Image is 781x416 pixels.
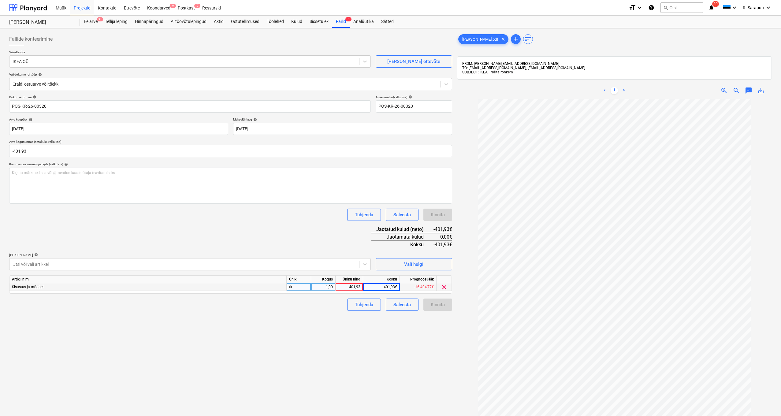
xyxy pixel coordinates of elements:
a: Alltöövõtulepingud [167,16,210,28]
span: clear [500,35,507,43]
span: sort [524,35,532,43]
div: Salvesta [393,211,411,219]
div: 0,00€ [433,233,452,241]
div: Prognoosijääk [400,276,437,283]
span: Sisustus ja mööbel [12,285,43,289]
div: -401,93€ [433,241,452,248]
span: help [252,118,257,121]
div: -16 404,77€ [400,283,437,291]
span: search [663,5,668,10]
span: ... [488,70,513,74]
div: Ühiku hind [336,276,363,283]
span: chat [745,87,752,94]
span: 9 [194,4,200,8]
i: keyboard_arrow_down [731,4,738,11]
a: Previous page [601,87,608,94]
button: Salvesta [386,209,418,221]
input: Arve number [376,100,452,113]
div: Vali hulgi [404,260,423,268]
i: format_size [629,4,636,11]
input: Tähtaega pole määratud [233,123,452,135]
a: Sätted [377,16,397,28]
a: Tellija leping [101,16,131,28]
a: Next page [620,87,628,94]
a: Hinnapäringud [131,16,167,28]
span: zoom_in [720,87,728,94]
div: Arve kuupäev [9,117,228,121]
div: -401,93€ [363,283,400,291]
div: Vali dokumendi tüüp [9,72,452,76]
div: Arve number (valikuline) [376,95,452,99]
span: R. Sarapuu [743,5,764,10]
p: Vali ettevõte [9,50,371,55]
div: Dokumendi nimi [9,95,371,99]
i: Abikeskus [648,4,654,11]
span: help [28,118,32,121]
a: Failid3 [332,16,350,28]
span: 3 [345,17,351,21]
a: Page 1 is your current page [611,87,618,94]
div: 1,00 [314,283,333,291]
button: Tühjenda [347,209,381,221]
span: SUBJECT: IKEA [462,70,488,74]
a: Aktid [210,16,227,28]
a: Kulud [288,16,306,28]
span: zoom_out [733,87,740,94]
a: Sissetulek [306,16,332,28]
span: 39 [712,1,719,7]
input: Dokumendi nimi [9,100,371,113]
div: Failid [332,16,350,28]
div: Kogus [311,276,336,283]
a: Ostutellimused [227,16,263,28]
span: help [407,95,412,99]
div: -401,93€ [433,226,452,233]
div: Maksetähtaeg [233,117,452,121]
div: -401,93 [338,283,360,291]
span: 9+ [97,17,103,21]
div: [PERSON_NAME] [9,253,371,257]
div: [PERSON_NAME].pdf [458,34,508,44]
span: TO: [EMAIL_ADDRESS][DOMAIN_NAME], [EMAIL_ADDRESS][DOMAIN_NAME] [462,66,585,70]
a: Eelarve9+ [80,16,101,28]
div: Kommentaar raamatupidajale (valikuline) [9,162,452,166]
iframe: Chat Widget [750,387,781,416]
button: Vali hulgi [376,258,452,270]
i: keyboard_arrow_down [636,4,643,11]
button: [PERSON_NAME] ettevõte [376,55,452,68]
div: Jaotamata kulud [371,233,433,241]
div: Ühik [287,276,311,283]
i: notifications [708,4,714,11]
div: [PERSON_NAME] [9,19,73,26]
div: Tühjenda [355,211,373,219]
div: Eelarve [80,16,101,28]
div: Artikli nimi [9,276,287,283]
span: help [33,253,38,257]
p: Arve kogusumma (netokulu, valikuline) [9,140,452,145]
span: help [37,73,42,76]
span: FROM: [PERSON_NAME][EMAIL_ADDRESS][DOMAIN_NAME] [462,61,559,66]
div: Jaotatud kulud (neto) [371,226,433,233]
div: [PERSON_NAME] ettevõte [387,58,440,65]
span: [PERSON_NAME].pdf [459,37,502,42]
button: Tühjenda [347,299,381,311]
div: Kokku [363,276,400,283]
div: Kokku [371,241,433,248]
input: Arve kogusumma (netokulu, valikuline) [9,145,452,157]
span: Failide konteerimine [9,35,53,43]
input: Arve kuupäeva pole määratud. [9,123,228,135]
span: add [512,35,519,43]
div: Analüütika [350,16,377,28]
span: Näita rohkem [490,70,513,74]
div: tk [287,283,311,291]
span: save_alt [757,87,764,94]
button: Otsi [660,2,703,13]
a: Töölehed [263,16,288,28]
